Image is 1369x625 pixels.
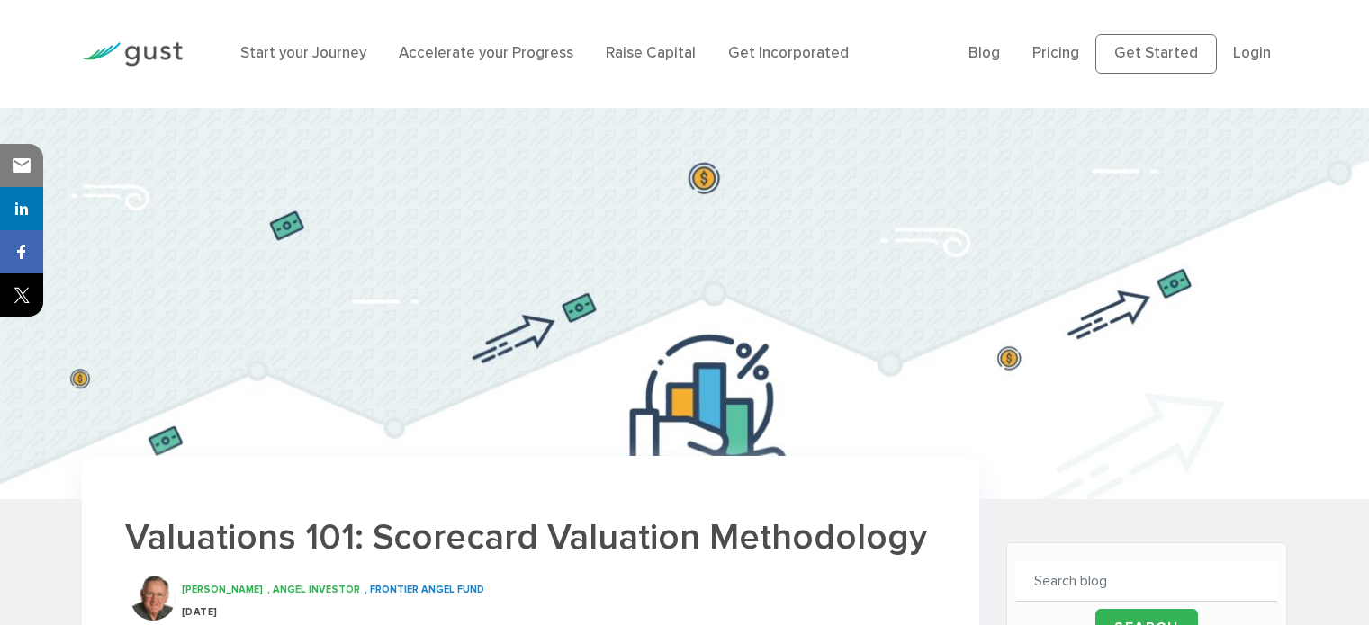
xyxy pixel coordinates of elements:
[606,44,696,62] a: Raise Capital
[728,44,849,62] a: Get Incorporated
[182,584,263,595] span: [PERSON_NAME]
[82,42,183,67] img: Gust Logo
[1095,34,1217,74] a: Get Started
[125,513,936,561] h1: Valuations 101: Scorecard Valuation Methodology
[399,44,573,62] a: Accelerate your Progress
[182,606,218,618] span: [DATE]
[365,584,484,595] span: , Frontier Angel Fund
[131,576,176,621] img: Bill Payne
[968,44,1000,62] a: Blog
[1032,44,1079,62] a: Pricing
[240,44,366,62] a: Start your Journey
[1016,561,1277,602] input: Search blog
[267,584,360,595] span: , Angel Investor
[1233,44,1271,62] a: Login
